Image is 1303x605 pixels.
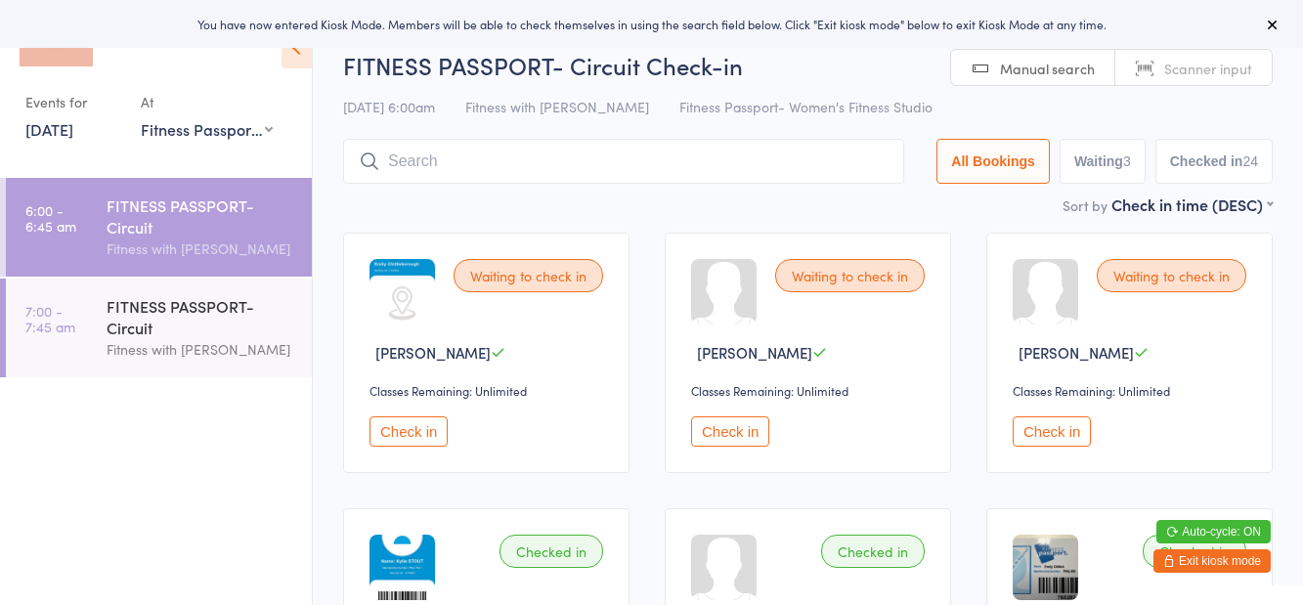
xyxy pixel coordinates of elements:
span: [DATE] 6:00am [343,97,435,116]
img: image1738148763.png [369,535,435,600]
span: Manual search [1000,59,1095,78]
div: Checked in [1143,535,1246,568]
div: Check in time (DESC) [1111,194,1273,215]
span: Fitness with [PERSON_NAME] [465,97,649,116]
button: All Bookings [936,139,1050,184]
div: Classes Remaining: Unlimited [1013,382,1252,399]
button: Checked in24 [1155,139,1273,184]
img: image1703047217.png [1013,535,1078,600]
div: At [141,86,273,118]
span: [PERSON_NAME] [375,342,491,363]
time: 6:00 - 6:45 am [25,202,76,234]
button: Check in [1013,416,1091,447]
button: Exit kiosk mode [1153,549,1271,573]
div: Classes Remaining: Unlimited [691,382,931,399]
span: Scanner input [1164,59,1252,78]
img: image1740521983.png [369,259,435,324]
div: You have now entered Kiosk Mode. Members will be able to check themselves in using the search fie... [31,16,1272,32]
div: FITNESS PASSPORT- Circuit [107,194,295,238]
div: Waiting to check in [454,259,603,292]
div: Waiting to check in [775,259,925,292]
div: Checked in [499,535,603,568]
div: 3 [1123,153,1131,169]
div: Classes Remaining: Unlimited [369,382,609,399]
span: [PERSON_NAME] [697,342,812,363]
button: Check in [369,416,448,447]
button: Waiting3 [1060,139,1146,184]
span: [PERSON_NAME] [1019,342,1134,363]
span: Fitness Passport- Women's Fitness Studio [679,97,933,116]
div: Fitness with [PERSON_NAME] [107,338,295,361]
time: 7:00 - 7:45 am [25,303,75,334]
div: 24 [1242,153,1258,169]
div: Checked in [821,535,925,568]
div: Fitness Passport- Women's Fitness Studio [141,118,273,140]
a: 7:00 -7:45 amFITNESS PASSPORT- CircuitFitness with [PERSON_NAME] [6,279,312,377]
div: Events for [25,86,121,118]
h2: FITNESS PASSPORT- Circuit Check-in [343,49,1273,81]
a: [DATE] [25,118,73,140]
button: Auto-cycle: ON [1156,520,1271,543]
button: Check in [691,416,769,447]
label: Sort by [1063,195,1108,215]
div: FITNESS PASSPORT- Circuit [107,295,295,338]
a: 6:00 -6:45 amFITNESS PASSPORT- CircuitFitness with [PERSON_NAME] [6,178,312,277]
input: Search [343,139,904,184]
div: Waiting to check in [1097,259,1246,292]
div: Fitness with [PERSON_NAME] [107,238,295,260]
